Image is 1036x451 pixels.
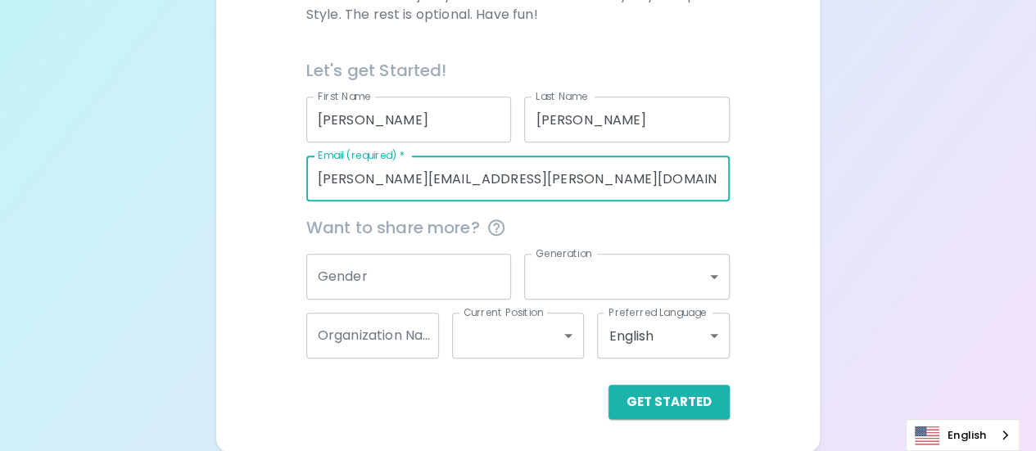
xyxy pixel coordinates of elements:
h6: Let's get Started! [306,57,730,83]
aside: Language selected: English [906,419,1020,451]
span: Want to share more? [306,214,730,241]
div: English [597,313,730,359]
label: Last Name [536,89,587,103]
label: Generation [536,246,592,260]
button: Get Started [608,385,730,419]
label: First Name [318,89,371,103]
div: Language [906,419,1020,451]
a: English [907,420,1019,450]
label: Email (required) [318,148,405,162]
label: Current Position [464,305,543,319]
svg: This information is completely confidential and only used for aggregated appreciation studies at ... [486,218,506,237]
label: Preferred Language [608,305,707,319]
